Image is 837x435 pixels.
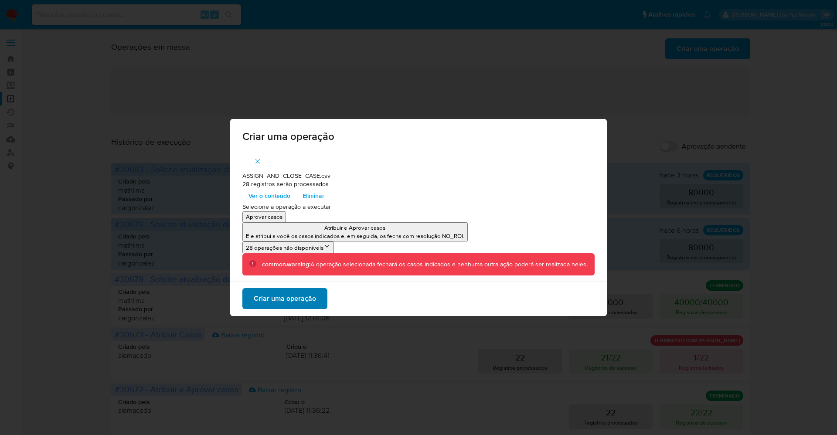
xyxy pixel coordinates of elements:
[242,189,296,203] button: Ver o conteúdo
[248,190,290,202] span: Ver o conteúdo
[296,189,330,203] button: Eliminar
[242,172,595,180] p: ASSIGN_AND_CLOSE_CASE.csv
[242,131,595,142] span: Criar uma operação
[242,222,468,241] button: Atribuir e Aprovar casosEle atribui a você os casos indicados e, em seguida, os fecha com resoluç...
[242,203,595,211] p: Selecione a operação a executar
[242,288,327,309] button: Criar uma operação
[303,190,324,202] span: Eliminar
[246,213,282,221] p: Aprovar casos
[246,232,464,240] p: Ele atribui a você os casos indicados e, em seguida, os fecha com resolução NO_ROI.
[254,289,316,308] span: Criar uma operação
[242,180,595,189] p: 28 registros serão processados
[262,260,588,269] div: A operação selecionada fechará os casos indicados e nenhuma outra ação poderá ser realizada neles.
[242,211,286,222] button: Aprovar casos
[262,260,310,268] b: common.warning:
[246,224,464,232] p: Atribuir e Aprovar casos
[242,241,334,253] button: 28 operações não disponíveis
